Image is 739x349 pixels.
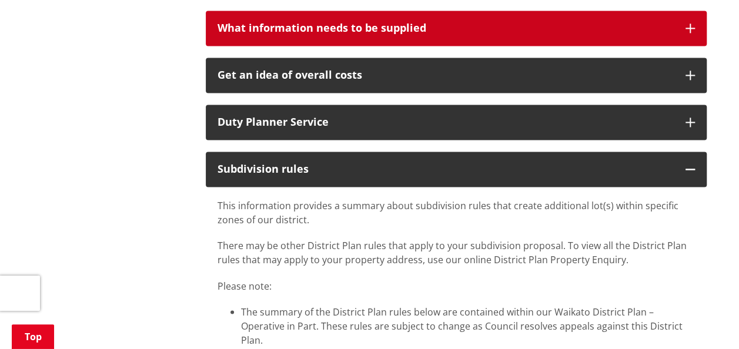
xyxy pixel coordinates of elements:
p: Please note:​ [218,278,695,293]
div: Subdivision rules [218,163,674,175]
p: This information provides a summary about subdivision rules that create additional lot(s) within ... [218,199,695,227]
li: The summary of the District Plan rules below are contained within our Waikato District Plan – Ope... [241,304,695,347]
div: What information needs to be supplied [218,22,674,34]
button: Subdivision rules [206,152,707,187]
button: Get an idea of overall costs [206,58,707,93]
p: There may be other District Plan rules that apply to your subdivision proposal. To view all the D... [218,239,695,267]
div: Duty Planner Service [218,116,674,128]
button: Duty Planner Service [206,105,707,140]
button: What information needs to be supplied [206,11,707,46]
iframe: Messenger Launcher [685,300,727,342]
a: Top [12,324,54,349]
p: Get an idea of overall costs [218,69,674,81]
